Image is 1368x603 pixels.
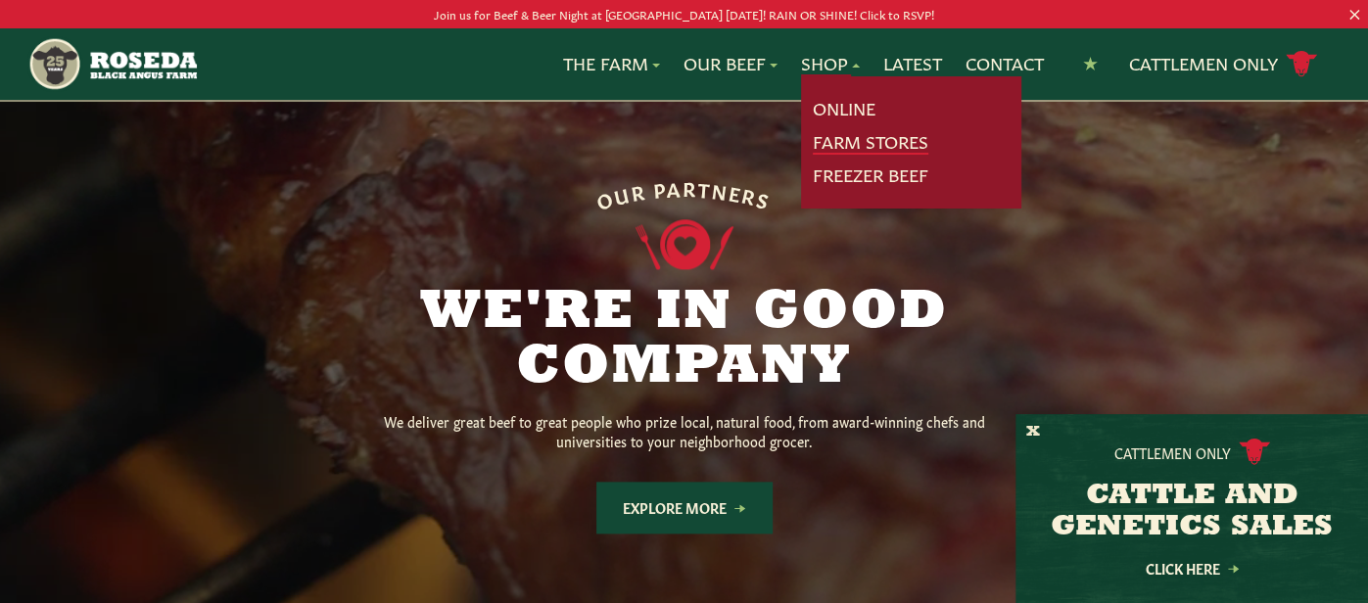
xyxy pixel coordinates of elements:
span: T [697,176,713,199]
div: OUR PARTNERS [593,176,775,210]
span: E [728,180,745,204]
p: Join us for Beef & Beer Night at [GEOGRAPHIC_DATA] [DATE]! RAIN OR SHINE! Click to RSVP! [69,4,1299,24]
span: R [741,183,761,208]
h2: We're in Good Company [308,286,1061,395]
span: R [683,176,697,198]
p: Cattlemen Only [1114,442,1231,462]
img: cattle-icon.svg [1239,439,1270,465]
span: S [755,187,774,211]
p: We deliver great beef to great people who prize local, natural food, from award-winning chefs and... [371,411,998,450]
span: U [612,181,633,206]
a: Cattlemen Only [1129,47,1317,81]
a: Shop [801,51,860,76]
a: Contact [966,51,1044,76]
a: Freezer Beef [813,162,928,188]
a: Click Here [1104,562,1280,575]
img: https://roseda.com/wp-content/uploads/2021/05/roseda-25-header.png [27,36,197,92]
span: A [667,176,684,199]
span: R [630,179,647,203]
a: Online [813,96,875,121]
a: Our Beef [684,51,778,76]
span: O [594,185,617,210]
a: Latest [883,51,942,76]
h3: CATTLE AND GENETICS SALES [1040,481,1344,543]
a: The Farm [563,51,660,76]
span: N [711,177,731,201]
a: Explore More [596,482,773,533]
a: Farm Stores [813,129,928,155]
nav: Main Navigation [27,28,1341,100]
button: X [1026,422,1040,442]
span: P [652,177,668,200]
